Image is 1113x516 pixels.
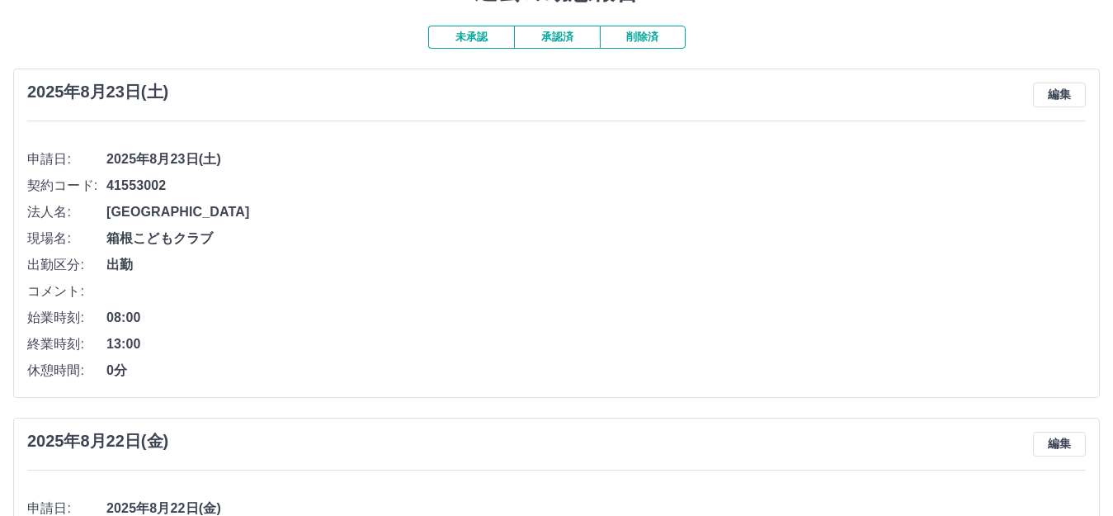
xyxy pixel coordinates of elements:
button: 承認済 [514,26,600,49]
span: [GEOGRAPHIC_DATA] [106,202,1086,222]
span: 休憩時間: [27,361,106,381]
span: 出勤区分: [27,255,106,275]
span: 始業時刻: [27,308,106,328]
button: 編集 [1033,83,1086,107]
button: 削除済 [600,26,686,49]
span: 契約コード: [27,176,106,196]
span: 現場名: [27,229,106,249]
span: 法人名: [27,202,106,222]
span: 申請日: [27,149,106,169]
button: 編集 [1033,432,1086,457]
span: 0分 [106,361,1086,381]
span: コメント: [27,282,106,301]
span: 08:00 [106,308,1086,328]
span: 箱根こどもクラブ [106,229,1086,249]
button: 未承認 [428,26,514,49]
span: 13:00 [106,334,1086,354]
h3: 2025年8月22日(金) [27,432,168,451]
span: 41553002 [106,176,1086,196]
span: 2025年8月23日(土) [106,149,1086,169]
span: 終業時刻: [27,334,106,354]
h3: 2025年8月23日(土) [27,83,168,102]
span: 出勤 [106,255,1086,275]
